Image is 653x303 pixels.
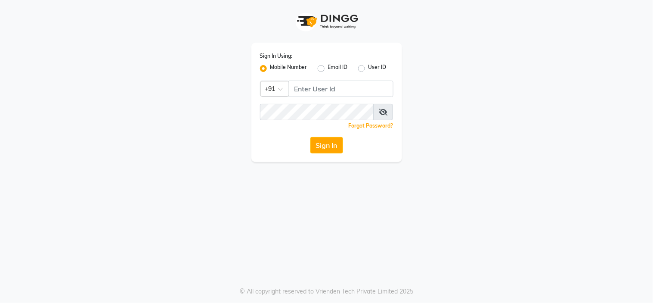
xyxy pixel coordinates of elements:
[260,52,293,60] label: Sign In Using:
[310,137,343,153] button: Sign In
[292,9,361,34] img: logo1.svg
[289,81,393,97] input: Username
[270,63,307,74] label: Mobile Number
[328,63,348,74] label: Email ID
[349,122,393,129] a: Forgot Password?
[260,104,374,120] input: Username
[368,63,387,74] label: User ID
